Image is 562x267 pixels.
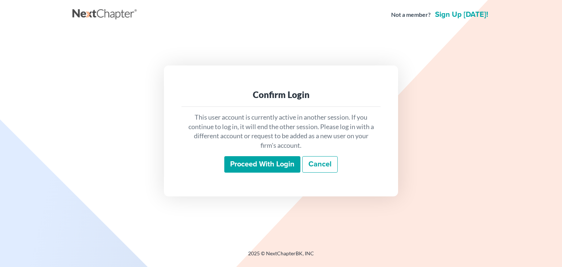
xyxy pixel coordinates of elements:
input: Proceed with login [224,156,300,173]
strong: Not a member? [391,11,431,19]
div: 2025 © NextChapterBK, INC [72,250,490,263]
a: Sign up [DATE]! [434,11,490,18]
p: This user account is currently active in another session. If you continue to log in, it will end ... [187,113,375,150]
div: Confirm Login [187,89,375,101]
a: Cancel [302,156,338,173]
